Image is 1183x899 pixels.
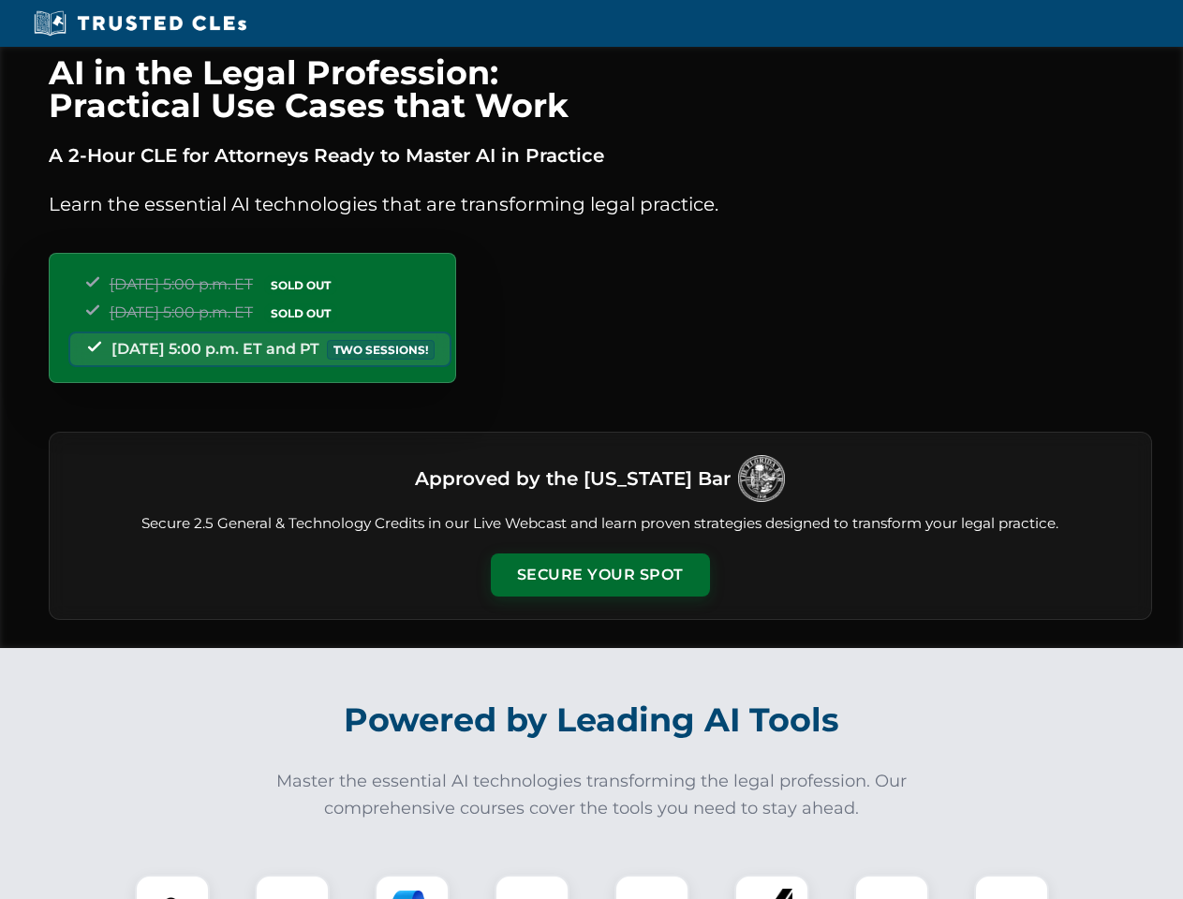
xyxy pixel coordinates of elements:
span: SOLD OUT [264,275,337,295]
button: Secure Your Spot [491,553,710,597]
p: Learn the essential AI technologies that are transforming legal practice. [49,189,1152,219]
span: SOLD OUT [264,303,337,323]
p: Secure 2.5 General & Technology Credits in our Live Webcast and learn proven strategies designed ... [72,513,1129,535]
span: [DATE] 5:00 p.m. ET [110,275,253,293]
p: Master the essential AI technologies transforming the legal profession. Our comprehensive courses... [264,768,920,822]
h2: Powered by Leading AI Tools [73,687,1111,753]
p: A 2-Hour CLE for Attorneys Ready to Master AI in Practice [49,140,1152,170]
h3: Approved by the [US_STATE] Bar [415,462,731,495]
img: Trusted CLEs [28,9,252,37]
img: Logo [738,455,785,502]
span: [DATE] 5:00 p.m. ET [110,303,253,321]
h1: AI in the Legal Profession: Practical Use Cases that Work [49,56,1152,122]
